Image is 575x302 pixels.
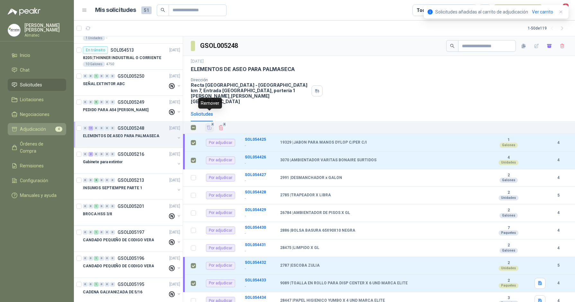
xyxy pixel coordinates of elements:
div: Todas [417,7,430,14]
b: 7 [486,226,531,231]
a: Órdenes de Compra [8,138,66,157]
p: - [245,143,276,149]
p: SEÑAL EXTINTOR ABC [83,81,125,87]
div: 0 [99,230,104,235]
span: Chat [20,67,30,74]
div: 10 Galones [83,62,105,67]
span: search [450,44,455,48]
span: 4 [210,122,215,127]
a: 0 2 0 0 0 0 GSOL005216[DATE] Gabinete para extintor [83,150,181,171]
p: GSOL005250 [118,74,144,78]
b: 5 [549,262,567,269]
p: [PERSON_NAME] [PERSON_NAME] [24,23,66,32]
a: Adjudicación4 [8,123,66,135]
p: GSOL005201 [118,204,144,209]
div: Remover [198,98,222,109]
span: search [161,8,165,12]
div: 0 [99,204,104,209]
b: 4 [549,245,567,251]
div: 8 [94,178,99,182]
div: 0 [110,126,115,130]
p: 4750 [106,62,114,67]
p: [DATE] [169,151,180,157]
p: 8205 | THINNER INDUSTRIAL O CORRIENTE [83,55,161,61]
div: Unidades [499,266,518,271]
div: 0 [110,74,115,78]
p: SOL054513 [111,48,134,52]
span: Configuración [20,177,48,184]
div: 0 [99,152,104,156]
p: GSOL005196 [118,256,144,261]
a: Inicio [8,49,66,61]
div: 1 [94,74,99,78]
a: 0 0 8 0 0 0 GSOL005213[DATE] INSUMOS SEPTIEMPRE PARTE 1 [83,176,181,197]
a: 0 0 5 0 0 0 GSOL005249[DATE] PEDIDO PARA A54 [PERSON_NAME] [83,98,181,119]
p: GSOL005249 [118,100,144,104]
a: SOL054428 [245,190,266,194]
b: 2787 | ESCOBA ZULIA [280,263,320,268]
b: 2991 | DESMANCHADOR x GALON [280,175,342,181]
a: 0 0 1 0 0 0 GSOL005195[DATE] CADENA GALVANIZADA DE 5/16 [83,280,181,301]
span: Órdenes de Compra [20,140,60,155]
p: [DATE] [169,255,180,262]
b: 4 [549,280,567,286]
div: 0 [88,204,93,209]
div: 0 [110,152,115,156]
div: Paquetes [499,283,518,288]
a: Licitaciones [8,93,66,106]
div: 0 [88,230,93,235]
div: 0 [99,256,104,261]
b: SOL054425 [245,137,266,142]
b: 9089 | TOALLA EN ROLLO PARA DISP CENTER X 6 UND MARCA ELITE [280,281,408,286]
div: 1 [94,204,99,209]
div: 0 [83,282,88,287]
a: SOL054432 [245,260,266,265]
div: 0 [105,178,110,182]
h3: GSOL005248 [200,41,239,51]
p: ELEMENTOS DE ASEO PARA PALMASECA [191,66,295,73]
button: Nueva solicitud [493,4,543,16]
a: Chat [8,64,66,76]
a: SOL054430 [245,225,266,230]
b: SOL054434 [245,295,266,300]
b: 2785 | TRAPEADOR X LIBRA [280,193,331,198]
b: 2 [486,243,531,248]
b: 28475 | LIMPIDO X GL [280,245,319,251]
div: 0 [110,178,115,182]
div: 0 [105,230,110,235]
img: Logo peakr [8,8,40,15]
div: 0 [110,282,115,287]
div: 0 [83,100,88,104]
b: SOL054431 [245,243,266,247]
div: 0 [83,152,88,156]
div: 0 [88,100,93,104]
b: SOL054433 [245,278,266,282]
p: GSOL005195 [118,282,144,287]
span: Inicio [20,52,30,59]
p: [DATE] [169,125,180,131]
div: En tránsito [83,46,108,54]
b: 2 [486,173,531,178]
a: Negociaciones [8,108,66,120]
p: PEDIDO PARA A54 [PERSON_NAME] [83,107,148,113]
div: Galones [500,248,518,253]
p: GSOL005216 [118,152,144,156]
p: - [245,266,276,272]
span: 51 [141,6,152,14]
p: [DATE] [169,281,180,288]
div: 0 [94,152,99,156]
p: [DATE] [169,229,180,235]
div: Paquetes [499,230,518,235]
div: 11 [88,126,93,130]
div: Unidades [499,160,518,165]
span: Licitaciones [20,96,44,103]
a: En tránsitoSOL054513[DATE] 8205 |THINNER INDUSTRIAL O CORRIENTE10 Galones4750 [74,44,183,70]
b: 26784 | AMBIENTADOR DE PISOS X GL [280,210,350,216]
b: SOL054427 [245,173,266,177]
b: 4 [549,227,567,234]
b: 5 [549,192,567,199]
p: GSOL005213 [118,178,144,182]
p: - [245,230,276,236]
div: 0 [83,256,88,261]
